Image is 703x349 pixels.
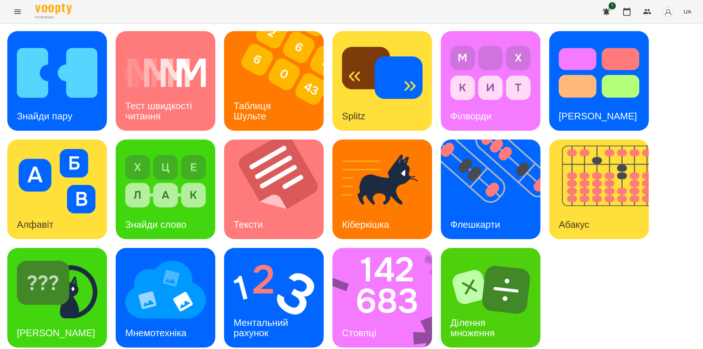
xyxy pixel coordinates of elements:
img: Тексти [224,140,333,239]
h3: Флешкарти [450,219,500,230]
img: Ментальний рахунок [234,257,314,322]
a: Ділення множенняДілення множення [441,248,540,348]
a: Тест швидкості читанняТест швидкості читання [116,31,215,131]
img: Кіберкішка [342,149,423,214]
img: Знайди пару [17,41,97,105]
img: Абакус [549,140,658,239]
h3: [PERSON_NAME] [17,327,95,338]
img: Splitz [342,41,423,105]
a: АлфавітАлфавіт [7,140,107,239]
img: Алфавіт [17,149,97,214]
a: Ментальний рахунокМентальний рахунок [224,248,324,348]
h3: Мнемотехніка [125,327,186,338]
img: Знайди Кіберкішку [17,257,97,322]
h3: Знайди пару [17,111,72,122]
a: SplitzSplitz [332,31,432,131]
a: МнемотехнікаМнемотехніка [116,248,215,348]
h3: Таблиця Шульте [234,100,274,121]
span: UA [684,8,691,15]
h3: Тест швидкості читання [125,100,194,121]
span: For Business [35,15,72,20]
h3: Алфавіт [17,219,53,230]
img: Voopty Logo [35,4,72,14]
a: Тест Струпа[PERSON_NAME] [549,31,649,131]
a: Знайди Кіберкішку[PERSON_NAME] [7,248,107,348]
a: Знайди паруЗнайди пару [7,31,107,131]
a: КіберкішкаКіберкішка [332,140,432,239]
img: Мнемотехніка [125,257,206,322]
h3: Ділення множення [450,317,495,338]
img: Флешкарти [441,140,550,239]
a: Знайди словоЗнайди слово [116,140,215,239]
img: Стовпці [332,248,442,348]
h3: Тексти [234,219,263,230]
h3: Кіберкішка [342,219,389,230]
h3: Splitz [342,111,365,122]
h3: Філворди [450,111,491,122]
h3: Абакус [559,219,589,230]
img: Ділення множення [450,257,531,322]
span: 1 [609,2,616,10]
h3: Знайди слово [125,219,186,230]
a: ФілвордиФілворди [441,31,540,131]
img: Тест Струпа [559,41,639,105]
img: avatar_s.png [663,7,673,17]
button: UA [681,5,694,18]
img: Таблиця Шульте [224,31,333,131]
button: Menu [9,3,26,21]
a: ТекстиТексти [224,140,324,239]
a: СтовпціСтовпці [332,248,432,348]
h3: [PERSON_NAME] [559,111,637,122]
a: ФлешкартиФлешкарти [441,140,540,239]
img: Тест швидкості читання [125,41,206,105]
a: Таблиця ШультеТаблиця Шульте [224,31,324,131]
img: Знайди слово [125,149,206,214]
img: Філворди [450,41,531,105]
h3: Ментальний рахунок [234,317,291,338]
a: АбакусАбакус [549,140,649,239]
h3: Стовпці [342,327,376,338]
